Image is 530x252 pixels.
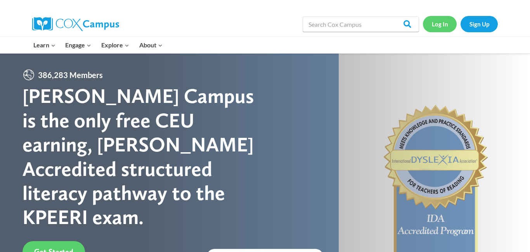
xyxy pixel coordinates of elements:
[303,16,419,32] input: Search Cox Campus
[35,69,106,81] span: 386,283 Members
[32,17,119,31] img: Cox Campus
[461,16,498,32] a: Sign Up
[28,37,61,53] button: Child menu of Learn
[423,16,498,32] nav: Secondary Navigation
[423,16,457,32] a: Log In
[61,37,97,53] button: Child menu of Engage
[23,84,265,229] div: [PERSON_NAME] Campus is the only free CEU earning, [PERSON_NAME] Accredited structured literacy p...
[96,37,134,53] button: Child menu of Explore
[28,37,167,53] nav: Primary Navigation
[134,37,168,53] button: Child menu of About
